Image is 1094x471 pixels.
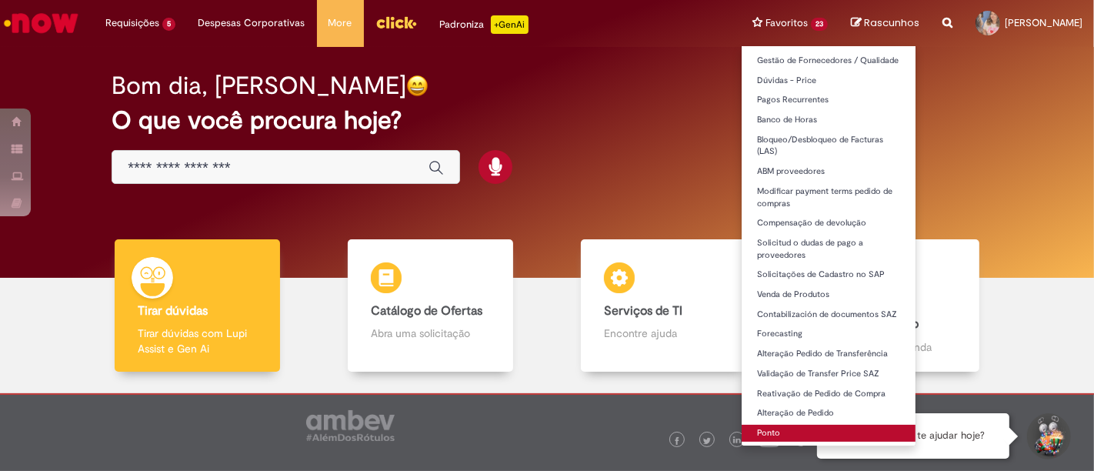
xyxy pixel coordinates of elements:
p: +GenAi [491,15,529,34]
img: click_logo_yellow_360x200.png [375,11,417,34]
img: ServiceNow [2,8,81,38]
span: More [329,15,352,31]
a: Dúvidas - Price [742,72,916,89]
a: Banco de Horas [742,112,916,129]
a: Pagos Recurrentes [742,92,916,109]
span: Favoritos [765,15,808,31]
span: Rascunhos [864,15,919,30]
img: logo_footer_facebook.png [673,437,681,445]
img: logo_footer_ambev_rotulo_gray.png [306,410,395,441]
h2: Bom dia, [PERSON_NAME] [112,72,406,99]
span: 23 [811,18,828,31]
h2: O que você procura hoje? [112,107,982,134]
a: Bloqueo/Desbloqueo de Facturas (LAS) [742,132,916,160]
a: Solicitud o dudas de pago a proveedores [742,235,916,263]
p: Abra uma solicitação [371,326,489,341]
a: Tirar dúvidas Tirar dúvidas com Lupi Assist e Gen Ai [81,239,314,372]
a: Gestão de Fornecedores / Qualidade [742,52,916,69]
a: Ponto [742,425,916,442]
b: Tirar dúvidas [138,303,208,319]
button: Iniciar Conversa de Suporte [1025,413,1071,459]
a: Rascunhos [851,16,919,31]
img: logo_footer_linkedin.png [733,436,741,446]
p: Tirar dúvidas com Lupi Assist e Gen Ai [138,326,256,356]
span: Despesas Corporativas [198,15,305,31]
a: Validação de Transfer Price SAZ [742,366,916,382]
a: Alteração de Pedido [742,405,916,422]
span: Requisições [105,15,159,31]
p: Encontre ajuda [604,326,722,341]
ul: Favoritos [741,46,916,446]
a: Solicitações de Cadastro no SAP [742,266,916,283]
a: Reativação de Pedido de Compra [742,386,916,403]
a: Forecasting [742,326,916,342]
div: Padroniza [440,15,529,34]
img: logo_footer_twitter.png [703,437,711,445]
a: ABM proveedores [742,163,916,180]
a: Alteração Pedido de Transferência [742,346,916,362]
img: happy-face.png [406,75,429,97]
a: Modificar payment terms pedido de compras [742,183,916,212]
a: Serviços de TI Encontre ajuda [547,239,780,372]
b: Catálogo de Ofertas [371,303,482,319]
a: Venda de Produtos [742,286,916,303]
span: 5 [162,18,175,31]
b: Serviços de TI [604,303,682,319]
a: Catálogo de Ofertas Abra uma solicitação [314,239,547,372]
a: Contabilización de documentos SAZ [742,306,916,323]
span: [PERSON_NAME] [1005,16,1082,29]
a: Compensação de devolução [742,215,916,232]
div: Oi, como posso te ajudar hoje? [817,413,1009,459]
